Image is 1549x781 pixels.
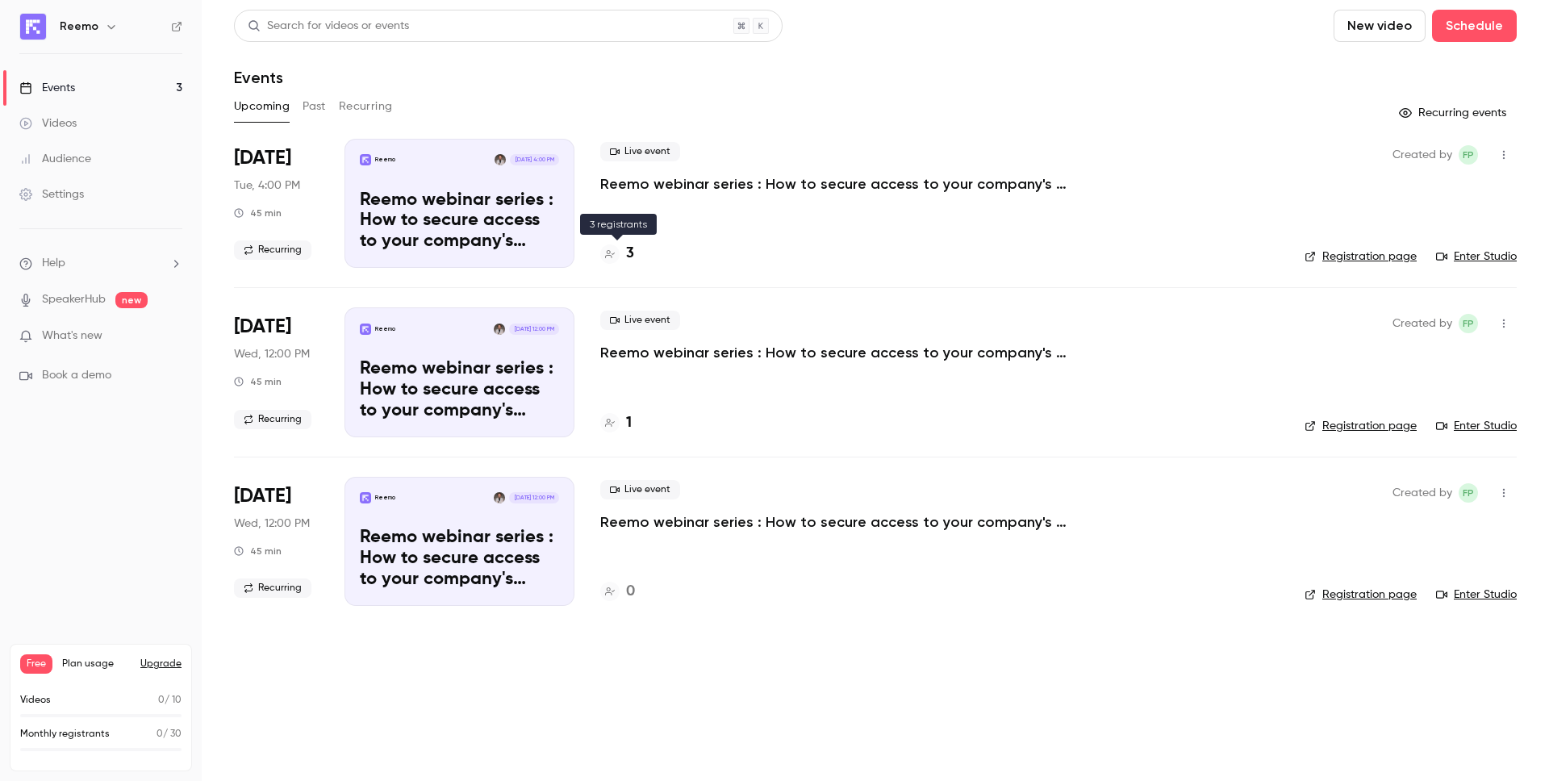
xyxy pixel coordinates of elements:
[360,528,559,590] p: Reemo webinar series : How to secure access to your company's resources?
[19,115,77,132] div: Videos
[19,186,84,203] div: Settings
[1459,145,1478,165] span: Florent Paret
[375,156,395,164] p: Reemo
[360,359,559,421] p: Reemo webinar series : How to secure access to your company's resources?
[509,492,558,503] span: [DATE] 12:00 PM
[1459,483,1478,503] span: Florent Paret
[115,292,148,308] span: new
[344,307,574,436] a: Reemo webinar series : How to secure access to your company's resources?ReemoAlexandre Henneuse[D...
[20,693,51,708] p: Videos
[157,727,182,741] p: / 30
[234,545,282,558] div: 45 min
[158,693,182,708] p: / 10
[1463,145,1474,165] span: FP
[234,483,291,509] span: [DATE]
[234,578,311,598] span: Recurring
[1392,483,1452,503] span: Created by
[234,68,283,87] h1: Events
[234,145,291,171] span: [DATE]
[1392,100,1517,126] button: Recurring events
[234,346,310,362] span: Wed, 12:00 PM
[42,255,65,272] span: Help
[494,492,505,503] img: Alexandre Henneuse
[360,324,371,335] img: Reemo webinar series : How to secure access to your company's resources?
[344,139,574,268] a: Reemo webinar series : How to secure access to your company's resources?ReemoAlexandre Henneuse[D...
[344,477,574,606] a: Reemo webinar series : How to secure access to your company's resources?ReemoAlexandre Henneuse[D...
[248,18,409,35] div: Search for videos or events
[1305,418,1417,434] a: Registration page
[62,658,131,670] span: Plan usage
[234,375,282,388] div: 45 min
[360,154,371,165] img: Reemo webinar series : How to secure access to your company's resources?
[375,325,395,333] p: Reemo
[234,410,311,429] span: Recurring
[509,324,558,335] span: [DATE] 12:00 PM
[1463,483,1474,503] span: FP
[234,477,319,606] div: Dec 3 Wed, 12:00 PM (Europe/Paris)
[20,727,110,741] p: Monthly registrants
[234,307,319,436] div: Nov 5 Wed, 12:00 PM (Europe/Paris)
[157,729,163,739] span: 0
[600,174,1084,194] a: Reemo webinar series : How to secure access to your company's resources?
[600,343,1084,362] a: Reemo webinar series : How to secure access to your company's resources?
[600,311,680,330] span: Live event
[42,367,111,384] span: Book a demo
[600,480,680,499] span: Live event
[42,291,106,308] a: SpeakerHub
[234,177,300,194] span: Tue, 4:00 PM
[510,154,558,165] span: [DATE] 4:00 PM
[626,243,634,265] h4: 3
[494,324,505,335] img: Alexandre Henneuse
[234,314,291,340] span: [DATE]
[140,658,182,670] button: Upgrade
[495,154,506,165] img: Alexandre Henneuse
[1392,314,1452,333] span: Created by
[234,207,282,219] div: 45 min
[303,94,326,119] button: Past
[234,139,319,268] div: Oct 7 Tue, 4:00 PM (Europe/Paris)
[339,94,393,119] button: Recurring
[234,94,290,119] button: Upcoming
[600,243,634,265] a: 3
[20,654,52,674] span: Free
[1334,10,1426,42] button: New video
[600,581,635,603] a: 0
[42,328,102,345] span: What's new
[19,80,75,96] div: Events
[600,412,632,434] a: 1
[19,151,91,167] div: Audience
[19,255,182,272] li: help-dropdown-opener
[626,412,632,434] h4: 1
[158,695,165,705] span: 0
[360,190,559,253] p: Reemo webinar series : How to secure access to your company's resources?
[375,494,395,502] p: Reemo
[1436,248,1517,265] a: Enter Studio
[20,14,46,40] img: Reemo
[234,240,311,260] span: Recurring
[626,581,635,603] h4: 0
[1459,314,1478,333] span: Florent Paret
[60,19,98,35] h6: Reemo
[1463,314,1474,333] span: FP
[1305,587,1417,603] a: Registration page
[1392,145,1452,165] span: Created by
[360,492,371,503] img: Reemo webinar series : How to secure access to your company's resources?
[1305,248,1417,265] a: Registration page
[1436,587,1517,603] a: Enter Studio
[163,329,182,344] iframe: Noticeable Trigger
[1436,418,1517,434] a: Enter Studio
[600,512,1084,532] a: Reemo webinar series : How to secure access to your company's resources?
[1432,10,1517,42] button: Schedule
[234,516,310,532] span: Wed, 12:00 PM
[600,142,680,161] span: Live event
